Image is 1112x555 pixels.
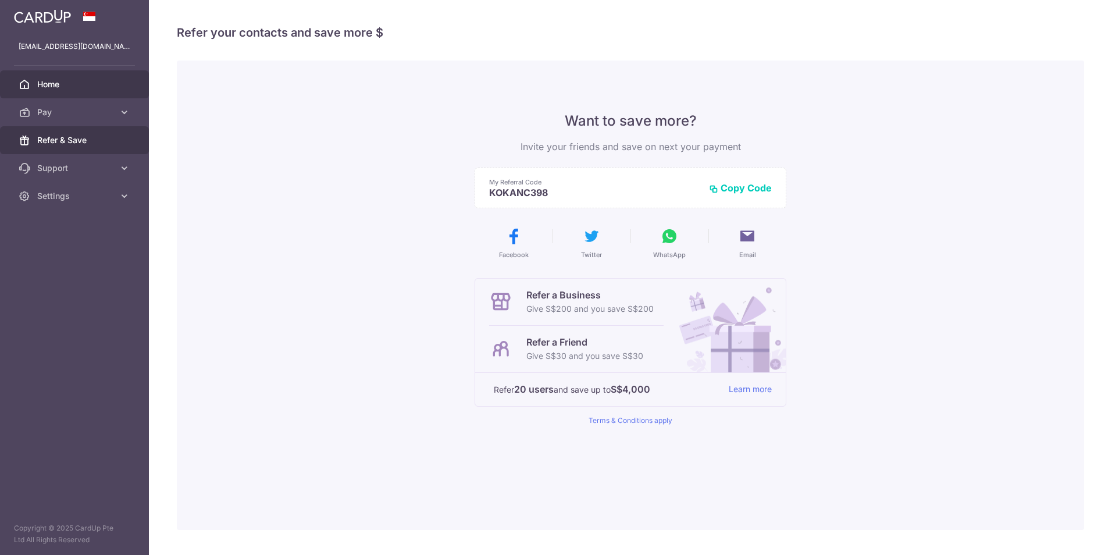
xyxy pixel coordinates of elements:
[526,349,643,363] p: Give S$30 and you save S$30
[479,227,548,259] button: Facebook
[19,41,130,52] p: [EMAIL_ADDRESS][DOMAIN_NAME]
[489,177,700,187] p: My Referral Code
[739,250,756,259] span: Email
[514,382,554,396] strong: 20 users
[729,382,772,397] a: Learn more
[489,187,700,198] p: KOKANC398
[475,112,786,130] p: Want to save more?
[475,140,786,154] p: Invite your friends and save on next your payment
[37,190,114,202] span: Settings
[713,227,782,259] button: Email
[494,382,719,397] p: Refer and save up to
[37,162,114,174] span: Support
[635,227,704,259] button: WhatsApp
[589,416,672,425] a: Terms & Conditions apply
[37,79,114,90] span: Home
[14,9,71,23] img: CardUp
[668,279,786,372] img: Refer
[37,134,114,146] span: Refer & Save
[611,382,650,396] strong: S$4,000
[37,106,114,118] span: Pay
[581,250,602,259] span: Twitter
[526,335,643,349] p: Refer a Friend
[526,302,654,316] p: Give S$200 and you save S$200
[499,250,529,259] span: Facebook
[177,23,1084,42] h4: Refer your contacts and save more $
[526,288,654,302] p: Refer a Business
[653,250,686,259] span: WhatsApp
[709,182,772,194] button: Copy Code
[557,227,626,259] button: Twitter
